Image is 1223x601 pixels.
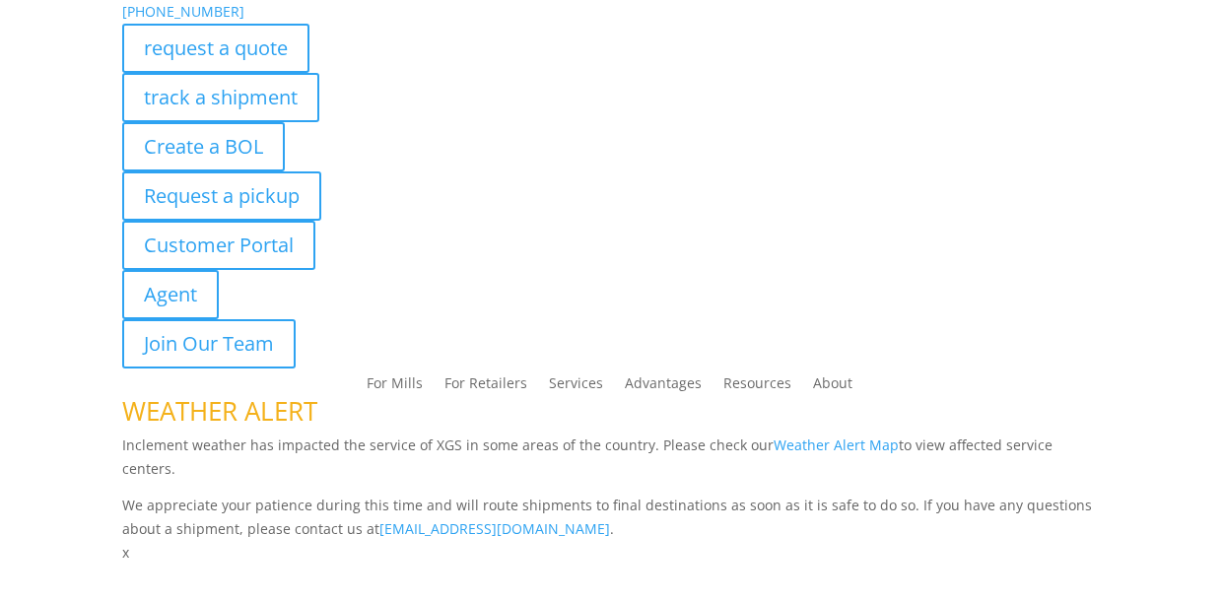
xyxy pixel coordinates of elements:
[549,376,603,398] a: Services
[122,494,1101,541] p: We appreciate your patience during this time and will route shipments to final destinations as so...
[122,319,296,368] a: Join Our Team
[122,541,1101,565] p: x
[723,376,791,398] a: Resources
[122,393,317,429] span: WEATHER ALERT
[813,376,852,398] a: About
[122,2,244,21] a: [PHONE_NUMBER]
[122,73,319,122] a: track a shipment
[122,24,309,73] a: request a quote
[122,171,321,221] a: Request a pickup
[367,376,423,398] a: For Mills
[122,434,1101,495] p: Inclement weather has impacted the service of XGS in some areas of the country. Please check our ...
[774,435,899,454] a: Weather Alert Map
[122,122,285,171] a: Create a BOL
[379,519,610,538] a: [EMAIL_ADDRESS][DOMAIN_NAME]
[122,270,219,319] a: Agent
[122,221,315,270] a: Customer Portal
[625,376,702,398] a: Advantages
[444,376,527,398] a: For Retailers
